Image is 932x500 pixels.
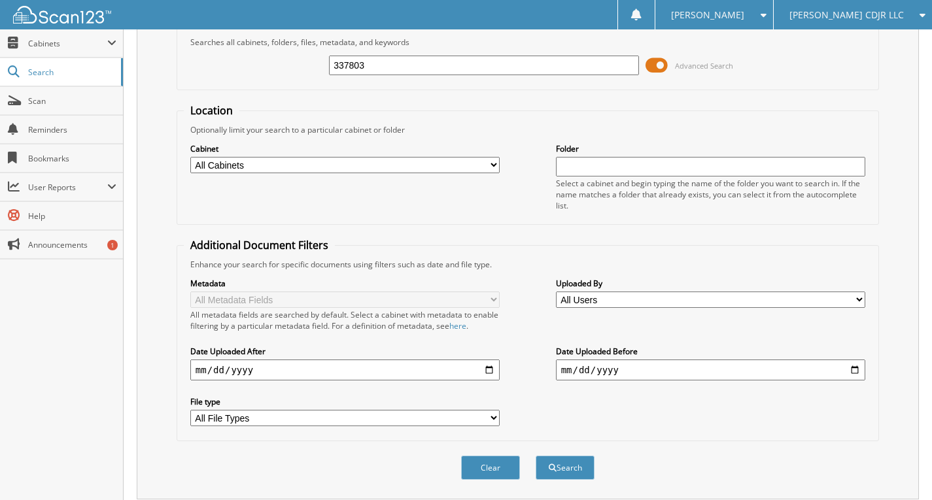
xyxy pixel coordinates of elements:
span: Bookmarks [28,153,116,164]
legend: Additional Document Filters [184,238,335,252]
a: here [449,320,466,331]
span: [PERSON_NAME] [671,11,744,19]
div: Enhance your search for specific documents using filters such as date and file type. [184,259,872,270]
label: Cabinet [190,143,500,154]
div: Select a cabinet and begin typing the name of the folder you want to search in. If the name match... [556,178,866,211]
input: start [190,359,500,380]
div: Searches all cabinets, folders, files, metadata, and keywords [184,37,872,48]
span: Advanced Search [675,61,733,71]
span: [PERSON_NAME] CDJR LLC [789,11,904,19]
span: Cabinets [28,38,107,49]
button: Search [536,456,595,480]
span: Search [28,67,114,78]
iframe: Chat Widget [867,437,932,500]
label: Folder [556,143,866,154]
label: Metadata [190,278,500,289]
div: 1 [107,240,118,250]
button: Clear [461,456,520,480]
label: Date Uploaded After [190,346,500,357]
img: scan123-logo-white.svg [13,6,111,24]
div: Optionally limit your search to a particular cabinet or folder [184,124,872,135]
label: Uploaded By [556,278,866,289]
span: Help [28,210,116,222]
input: end [556,359,866,380]
span: User Reports [28,182,107,193]
div: All metadata fields are searched by default. Select a cabinet with metadata to enable filtering b... [190,309,500,331]
label: File type [190,396,500,407]
span: Announcements [28,239,116,250]
legend: Location [184,103,239,118]
span: Reminders [28,124,116,135]
span: Scan [28,95,116,107]
label: Date Uploaded Before [556,346,866,357]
